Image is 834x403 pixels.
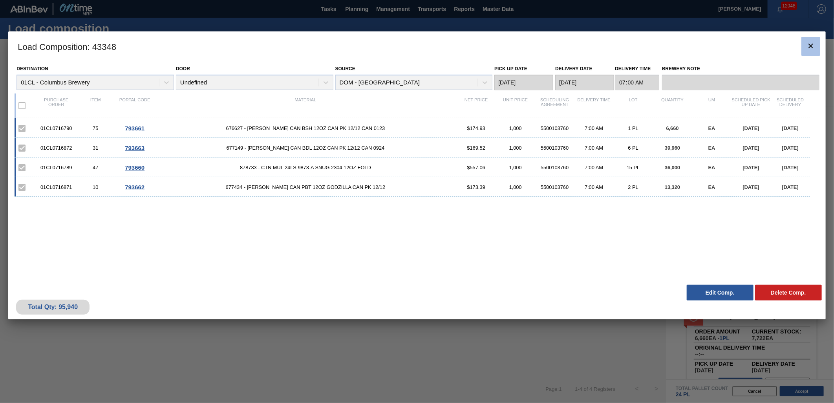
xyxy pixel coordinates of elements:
[535,165,574,170] div: 5500103760
[154,125,457,131] span: 676627 - CARR CAN BSH 12OZ CAN PK 12/12 CAN 0123
[457,97,496,114] div: Net Price
[743,184,759,190] span: [DATE]
[574,145,614,151] div: 7:00 AM
[8,31,826,61] h3: Load Composition : 43348
[708,184,715,190] span: EA
[782,125,799,131] span: [DATE]
[457,125,496,131] div: $174.93
[574,125,614,131] div: 7:00 AM
[125,145,144,151] span: 793663
[574,184,614,190] div: 7:00 AM
[115,145,154,151] div: Go to Order
[76,165,115,170] div: 47
[665,165,680,170] span: 36,000
[457,184,496,190] div: $173.39
[16,66,48,71] label: Destination
[115,164,154,171] div: Go to Order
[755,285,822,300] button: Delete Comp.
[115,97,154,114] div: Portal code
[154,97,457,114] div: Material
[335,66,355,71] label: Source
[76,145,115,151] div: 31
[692,97,732,114] div: UM
[614,184,653,190] div: 2 PL
[614,165,653,170] div: 15 PL
[37,184,76,190] div: 01CL0716871
[555,66,592,71] label: Delivery Date
[115,184,154,191] div: Go to Order
[743,125,759,131] span: [DATE]
[614,125,653,131] div: 1 PL
[615,63,659,75] label: Delivery Time
[708,125,715,131] span: EA
[496,125,535,131] div: 1,000
[37,165,76,170] div: 01CL0716789
[457,165,496,170] div: $557.06
[708,165,715,170] span: EA
[457,145,496,151] div: $169.52
[555,75,614,90] input: mm/dd/yyyy
[743,165,759,170] span: [DATE]
[125,184,144,191] span: 793662
[176,66,190,71] label: Door
[496,165,535,170] div: 1,000
[782,165,799,170] span: [DATE]
[665,145,680,151] span: 39,960
[665,184,680,190] span: 13,320
[771,97,810,114] div: Scheduled Delivery
[154,184,457,190] span: 677434 - CARR CAN PBT 12OZ GODZILLA CAN PK 12/12
[37,125,76,131] div: 01CL0716790
[125,164,144,171] span: 793660
[782,145,799,151] span: [DATE]
[743,145,759,151] span: [DATE]
[653,97,692,114] div: Quantity
[154,165,457,170] span: 878733 - CTN MUL 24LS 9873-A SNUG 2304 12OZ FOLD
[76,125,115,131] div: 75
[154,145,457,151] span: 677149 - CARR CAN BDL 12OZ CAN PK 12/12 CAN 0924
[125,125,144,132] span: 793661
[494,66,527,71] label: Pick up Date
[662,63,819,75] label: Brewery Note
[535,145,574,151] div: 5500103760
[22,304,84,311] div: Total Qty: 95,940
[37,97,76,114] div: Purchase order
[614,145,653,151] div: 6 PL
[494,75,553,90] input: mm/dd/yyyy
[574,97,614,114] div: Delivery Time
[76,184,115,190] div: 10
[614,97,653,114] div: Lot
[708,145,715,151] span: EA
[535,184,574,190] div: 5500103760
[496,97,535,114] div: Unit Price
[574,165,614,170] div: 7:00 AM
[687,285,754,300] button: Edit Comp.
[496,145,535,151] div: 1,000
[535,125,574,131] div: 5500103760
[37,145,76,151] div: 01CL0716872
[76,97,115,114] div: Item
[732,97,771,114] div: Scheduled Pick up Date
[115,125,154,132] div: Go to Order
[782,184,799,190] span: [DATE]
[535,97,574,114] div: Scheduling Agreement
[496,184,535,190] div: 1,000
[666,125,679,131] span: 6,660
